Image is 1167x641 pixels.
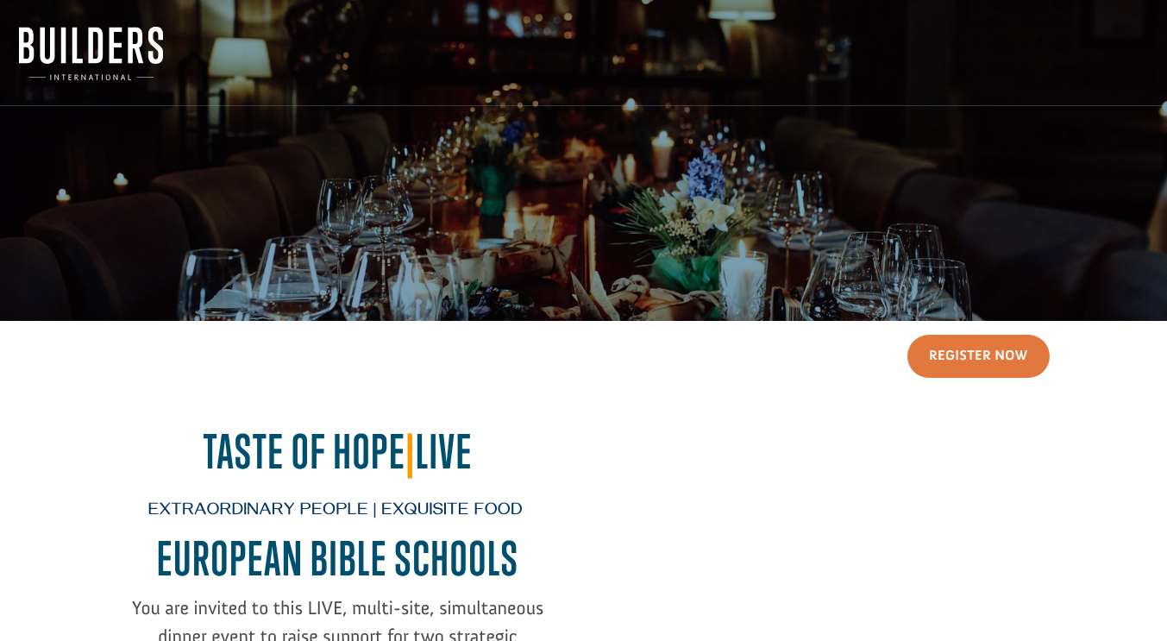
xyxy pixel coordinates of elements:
[19,27,163,80] img: Builders International
[405,424,415,479] span: |
[118,424,558,487] h2: Taste of Hope Live
[907,335,1050,379] a: Register Now
[501,531,519,586] span: S
[118,531,558,594] h2: EUROPEAN BIBLE SCHOOL
[148,501,523,523] span: Extraordinary People | Exquisite Food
